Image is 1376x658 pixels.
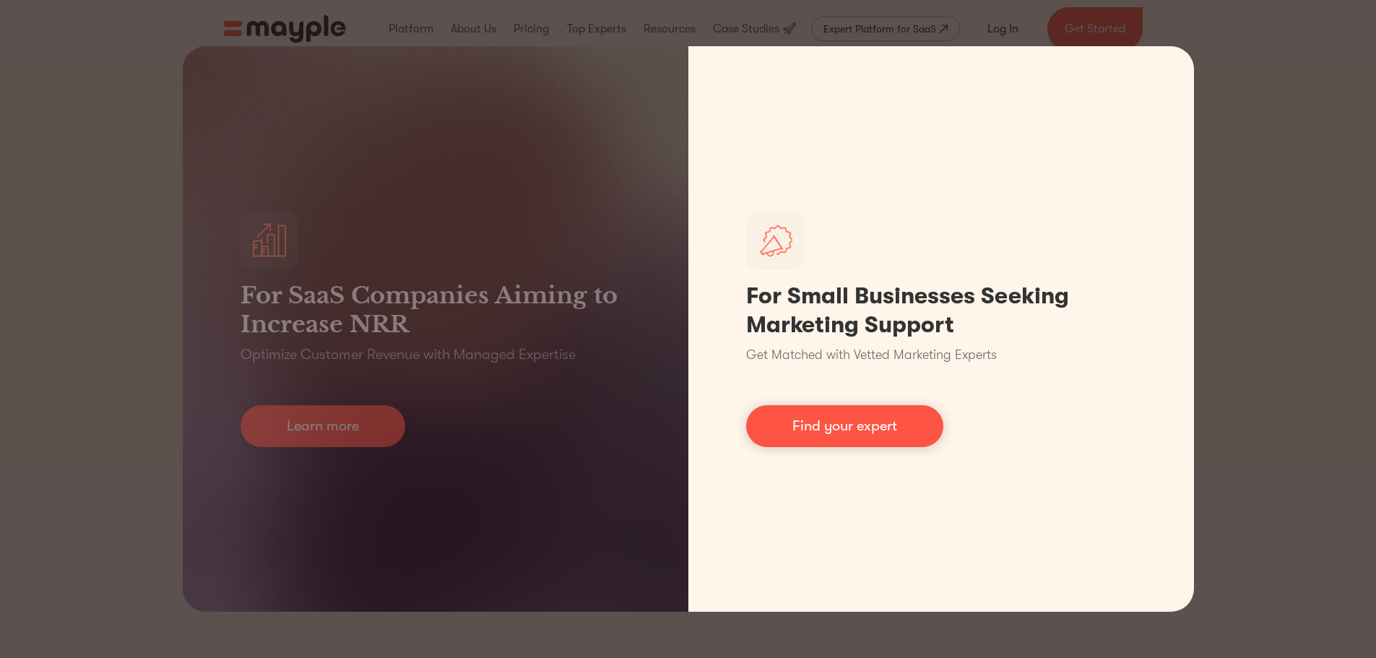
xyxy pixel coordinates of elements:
[746,282,1136,339] h1: For Small Businesses Seeking Marketing Support
[746,405,943,447] a: Find your expert
[241,345,576,365] p: Optimize Customer Revenue with Managed Expertise
[241,281,631,339] h3: For SaaS Companies Aiming to Increase NRR
[241,405,405,447] a: Learn more
[746,345,997,365] p: Get Matched with Vetted Marketing Experts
